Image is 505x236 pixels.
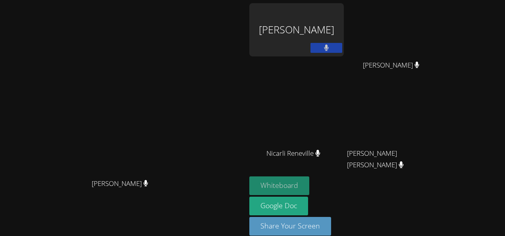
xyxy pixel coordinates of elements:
[249,197,308,215] a: Google Doc
[92,178,148,190] span: [PERSON_NAME]
[266,148,320,159] span: Nicarli Reneville
[249,176,309,195] button: Whiteboard
[363,60,420,71] span: [PERSON_NAME]
[347,148,435,171] span: [PERSON_NAME] [PERSON_NAME]
[249,3,344,56] div: [PERSON_NAME]
[249,217,331,236] button: Share Your Screen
